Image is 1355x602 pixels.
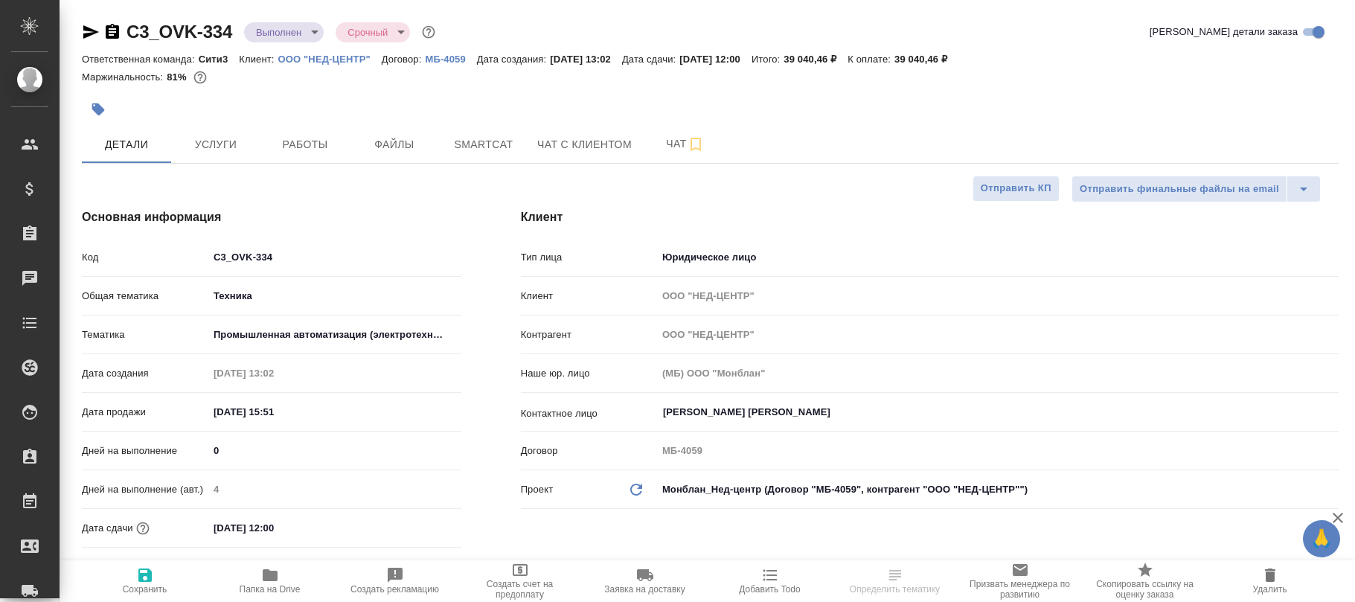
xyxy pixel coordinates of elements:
[679,54,752,65] p: [DATE] 12:00
[382,54,426,65] p: Договор:
[1080,181,1279,198] span: Отправить финальные файлы на email
[82,405,208,420] p: Дата продажи
[604,584,685,595] span: Заявка на доставку
[199,54,240,65] p: Сити3
[359,135,430,154] span: Файлы
[103,23,121,41] button: Скопировать ссылку
[521,208,1339,226] h4: Клиент
[622,54,679,65] p: Дата сдачи:
[1071,176,1287,202] button: Отправить финальные файлы на email
[1253,584,1287,595] span: Удалить
[419,22,438,42] button: Доп статусы указывают на важность/срочность заказа
[278,54,382,65] p: ООО "НЕД-ЦЕНТР"
[167,71,190,83] p: 81%
[958,560,1083,602] button: Призвать менеджера по развитию
[739,584,800,595] span: Добавить Todo
[82,23,100,41] button: Скопировать ссылку для ЯМессенджера
[208,517,339,539] input: ✎ Введи что-нибудь
[657,324,1339,345] input: Пустое поле
[833,560,958,602] button: Определить тематику
[83,560,208,602] button: Сохранить
[82,327,208,342] p: Тематика
[350,584,439,595] span: Создать рекламацию
[333,560,458,602] button: Создать рекламацию
[239,54,278,65] p: Клиент:
[208,322,461,348] div: Промышленная автоматизация (электротехника+ИТ)
[212,557,231,577] button: Выбери, если сб и вс нужно считать рабочими днями для выполнения заказа.
[657,245,1339,270] div: Юридическое лицо
[537,135,632,154] span: Чат с клиентом
[208,284,461,309] div: Техника
[521,327,657,342] p: Контрагент
[208,560,333,602] button: Папка на Drive
[208,362,339,384] input: Пустое поле
[650,135,721,153] span: Чат
[252,26,306,39] button: Выполнен
[1092,579,1199,600] span: Скопировать ссылку на оценку заказа
[657,440,1339,461] input: Пустое поле
[82,289,208,304] p: Общая тематика
[82,444,208,458] p: Дней на выполнение
[133,519,153,538] button: Если добавить услуги и заполнить их объемом, то дата рассчитается автоматически
[1303,520,1340,557] button: 🙏
[343,26,392,39] button: Срочный
[82,250,208,265] p: Код
[208,478,461,500] input: Пустое поле
[477,54,550,65] p: Дата создания:
[848,54,894,65] p: К оплате:
[583,560,708,602] button: Заявка на доставку
[336,22,410,42] div: Выполнен
[521,444,657,458] p: Договор
[1083,560,1208,602] button: Скопировать ссылку на оценку заказа
[82,208,461,226] h4: Основная информация
[448,135,519,154] span: Smartcat
[126,22,232,42] a: C3_OVK-334
[981,180,1051,197] span: Отправить КП
[190,68,210,87] button: 6245.13 RUB;
[657,285,1339,307] input: Пустое поле
[82,482,208,497] p: Дней на выполнение (авт.)
[467,579,574,600] span: Создать счет на предоплату
[521,406,657,421] p: Контактное лицо
[521,250,657,265] p: Тип лица
[82,93,115,126] button: Добавить тэг
[1309,523,1334,554] span: 🙏
[1330,411,1333,414] button: Open
[208,401,339,423] input: ✎ Введи что-нибудь
[82,71,167,83] p: Маржинальность:
[1208,560,1333,602] button: Удалить
[82,521,133,536] p: Дата сдачи
[967,579,1074,600] span: Призвать менеджера по развитию
[687,135,705,153] svg: Подписаться
[458,560,583,602] button: Создать счет на предоплату
[208,440,461,461] input: ✎ Введи что-нибудь
[278,52,382,65] a: ООО "НЕД-ЦЕНТР"
[657,477,1339,502] div: Монблан_Нед-центр (Договор "МБ-4059", контрагент "ООО "НЕД-ЦЕНТР"")
[657,362,1339,384] input: Пустое поле
[91,135,162,154] span: Детали
[973,176,1060,202] button: Отправить КП
[521,289,657,304] p: Клиент
[521,482,554,497] p: Проект
[208,246,461,268] input: ✎ Введи что-нибудь
[708,560,833,602] button: Добавить Todo
[240,584,301,595] span: Папка на Drive
[103,560,201,574] span: Учитывать выходные
[425,52,476,65] a: МБ-4059
[521,366,657,381] p: Наше юр. лицо
[550,54,622,65] p: [DATE] 13:02
[425,54,476,65] p: МБ-4059
[752,54,784,65] p: Итого:
[82,366,208,381] p: Дата создания
[180,135,252,154] span: Услуги
[123,584,167,595] span: Сохранить
[1071,176,1321,202] div: split button
[82,54,199,65] p: Ответственная команда:
[850,584,940,595] span: Определить тематику
[894,54,958,65] p: 39 040,46 ₽
[784,54,848,65] p: 39 040,46 ₽
[1150,25,1298,39] span: [PERSON_NAME] детали заказа
[244,22,324,42] div: Выполнен
[269,135,341,154] span: Работы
